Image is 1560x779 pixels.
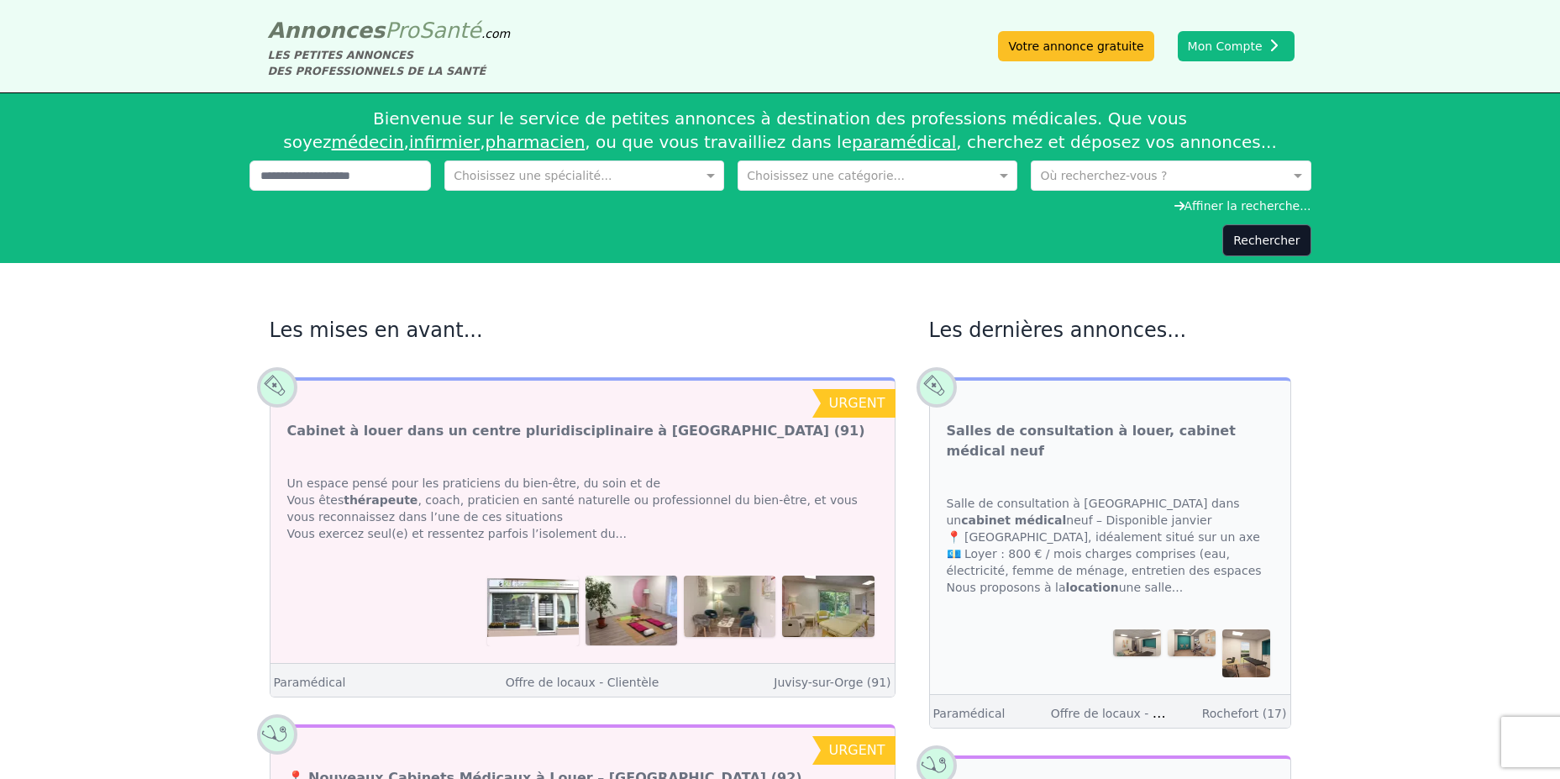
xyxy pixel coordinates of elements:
[506,676,659,689] a: Offre de locaux - Clientèle
[487,576,579,645] img: Cabinet à louer dans un centre pluridisciplinaire à Juvisy-sur-Orge (91)
[409,132,480,152] a: infirmier
[344,493,418,507] strong: thérapeute
[274,676,346,689] a: Paramédical
[1178,31,1295,61] button: Mon Compte
[828,742,885,758] span: urgent
[481,27,510,40] span: .com
[268,47,511,79] div: LES PETITES ANNONCES DES PROFESSIONNELS DE LA SANTÉ
[933,707,1006,720] a: Paramédical
[287,421,865,441] a: Cabinet à louer dans un centre pluridisciplinaire à [GEOGRAPHIC_DATA] (91)
[1202,707,1287,720] a: Rochefort (17)
[929,317,1291,344] h2: Les dernières annonces...
[998,31,1153,61] a: Votre annonce gratuite
[249,100,1311,161] div: Bienvenue sur le service de petites annonces à destination des professions médicales. Que vous so...
[1222,224,1311,256] button: Rechercher
[961,513,1066,527] strong: cabinet médical
[271,458,895,559] div: Un espace pensé pour les praticiens du bien-être, du soin et de Vous êtes , coach, praticien en s...
[332,132,404,152] a: médecin
[947,421,1274,461] a: Salles de consultation à louer, cabinet médical neuf
[930,478,1290,613] div: Salle de consultation à [GEOGRAPHIC_DATA] dans un neuf – Disponible janvier 📍 [GEOGRAPHIC_DATA], ...
[270,317,896,344] h2: Les mises en avant...
[268,18,386,43] span: Annonces
[1051,705,1205,721] a: Offre de locaux - Clientèle
[486,132,586,152] a: pharmacien
[419,18,481,43] span: Santé
[1065,581,1118,594] strong: location
[1222,629,1270,677] img: Salles de consultation à louer, cabinet médical neuf
[385,18,419,43] span: Pro
[852,132,956,152] a: paramédical
[782,576,874,636] img: Cabinet à louer dans un centre pluridisciplinaire à Juvisy-sur-Orge (91)
[1113,629,1161,656] img: Salles de consultation à louer, cabinet médical neuf
[1168,629,1216,656] img: Salles de consultation à louer, cabinet médical neuf
[684,576,775,636] img: Cabinet à louer dans un centre pluridisciplinaire à Juvisy-sur-Orge (91)
[828,395,885,411] span: urgent
[249,197,1311,214] div: Affiner la recherche...
[586,576,677,645] img: Cabinet à louer dans un centre pluridisciplinaire à Juvisy-sur-Orge (91)
[774,676,890,689] a: Juvisy-sur-Orge (91)
[268,18,511,43] a: AnnoncesProSanté.com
